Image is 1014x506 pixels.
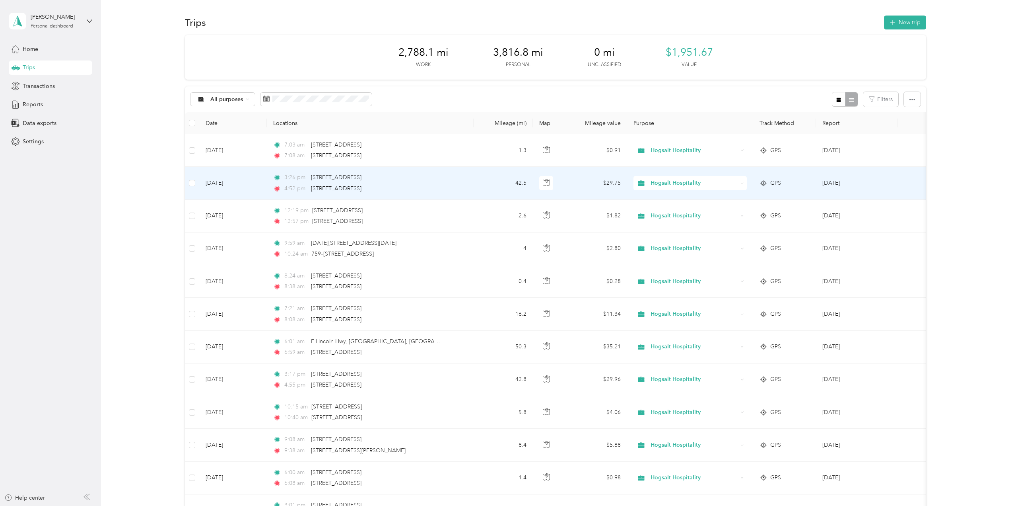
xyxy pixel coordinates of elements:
[816,363,898,396] td: Aug 2025
[284,468,307,477] span: 6:00 am
[311,141,361,148] span: [STREET_ADDRESS]
[682,61,697,68] p: Value
[210,97,243,102] span: All purposes
[284,304,307,313] span: 7:21 am
[284,413,308,422] span: 10:40 am
[564,331,627,363] td: $35.21
[284,348,307,357] span: 6:59 am
[311,272,361,279] span: [STREET_ADDRESS]
[199,363,267,396] td: [DATE]
[816,265,898,298] td: Aug 2025
[311,185,361,192] span: [STREET_ADDRESS]
[311,152,361,159] span: [STREET_ADDRESS]
[474,462,533,494] td: 1.4
[311,371,361,377] span: [STREET_ADDRESS]
[23,82,55,90] span: Transactions
[627,112,753,134] th: Purpose
[284,370,307,379] span: 3:17 pm
[284,250,308,258] span: 10:24 am
[284,184,307,193] span: 4:52 pm
[311,403,362,410] span: [STREET_ADDRESS]
[564,462,627,494] td: $0.98
[474,429,533,461] td: 8.4
[770,244,781,253] span: GPS
[199,134,267,167] td: [DATE]
[564,112,627,134] th: Mileage value
[770,146,781,155] span: GPS
[199,167,267,199] td: [DATE]
[199,232,267,265] td: [DATE]
[651,244,738,253] span: Hogsalt Hospitality
[770,375,781,384] span: GPS
[651,310,738,318] span: Hogsalt Hospitality
[969,461,1014,506] iframe: Everlance-gr Chat Button Frame
[312,207,363,214] span: [STREET_ADDRESS]
[311,349,361,356] span: [STREET_ADDRESS]
[651,473,738,482] span: Hogsalt Hospitality
[863,92,898,107] button: Filters
[564,396,627,429] td: $4.06
[23,63,35,72] span: Trips
[666,46,713,59] span: $1,951.67
[284,435,307,444] span: 9:08 am
[564,200,627,232] td: $1.82
[816,462,898,494] td: Aug 2025
[816,232,898,265] td: Aug 2025
[4,494,45,502] button: Help center
[651,179,738,188] span: Hogsalt Hospitality
[199,112,267,134] th: Date
[770,211,781,220] span: GPS
[284,272,307,280] span: 8:24 am
[199,429,267,461] td: [DATE]
[753,112,816,134] th: Track Method
[564,232,627,265] td: $2.80
[311,174,361,181] span: [STREET_ADDRESS]
[816,429,898,461] td: Aug 2025
[23,100,43,109] span: Reports
[311,447,406,454] span: [STREET_ADDRESS][PERSON_NAME]
[284,402,308,411] span: 10:15 am
[31,13,80,21] div: [PERSON_NAME]
[474,167,533,199] td: 42.5
[474,363,533,396] td: 42.8
[199,200,267,232] td: [DATE]
[284,381,307,389] span: 4:55 pm
[199,462,267,494] td: [DATE]
[31,24,73,29] div: Personal dashboard
[651,211,738,220] span: Hogsalt Hospitality
[311,338,466,345] span: E Lincoln Hwy, [GEOGRAPHIC_DATA], [GEOGRAPHIC_DATA]
[564,167,627,199] td: $29.75
[651,408,738,417] span: Hogsalt Hospitality
[564,265,627,298] td: $0.28
[564,298,627,330] td: $11.34
[199,331,267,363] td: [DATE]
[199,298,267,330] td: [DATE]
[651,342,738,351] span: Hogsalt Hospitality
[816,298,898,330] td: Aug 2025
[564,429,627,461] td: $5.88
[474,331,533,363] td: 50.3
[816,331,898,363] td: Aug 2025
[770,441,781,449] span: GPS
[474,396,533,429] td: 5.8
[770,277,781,286] span: GPS
[284,206,309,215] span: 12:19 pm
[474,134,533,167] td: 1.3
[284,151,307,160] span: 7:08 am
[311,283,361,290] span: [STREET_ADDRESS]
[564,134,627,167] td: $0.91
[474,265,533,298] td: 0.4
[311,250,374,257] span: 759–[STREET_ADDRESS]
[770,342,781,351] span: GPS
[474,298,533,330] td: 16.2
[651,146,738,155] span: Hogsalt Hospitality
[311,480,361,486] span: [STREET_ADDRESS]
[284,282,307,291] span: 8:38 am
[284,239,307,248] span: 9:59 am
[770,179,781,188] span: GPS
[284,173,307,182] span: 3:26 pm
[770,310,781,318] span: GPS
[816,396,898,429] td: Aug 2025
[651,277,738,286] span: Hogsalt Hospitality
